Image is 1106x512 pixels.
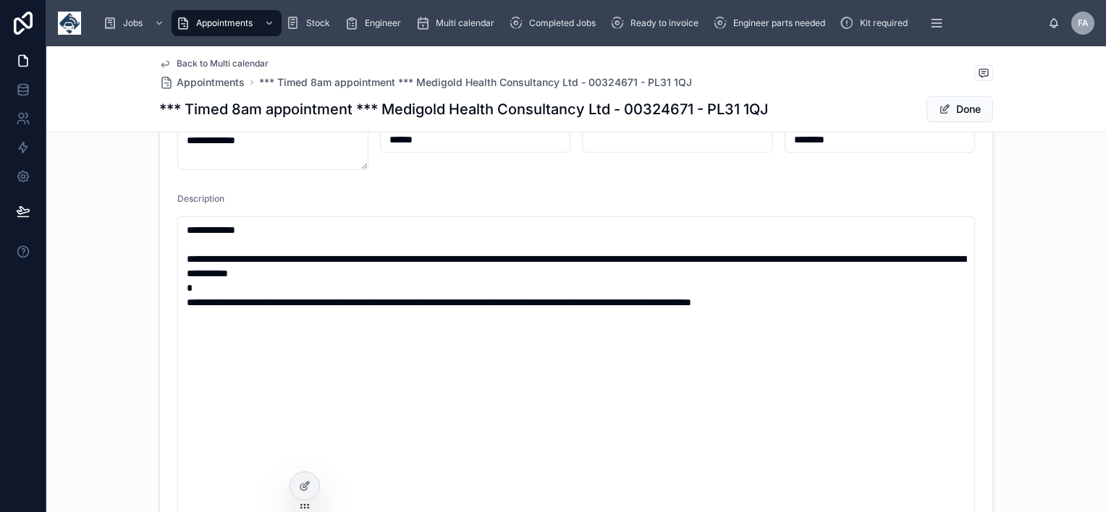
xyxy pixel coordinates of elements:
span: Kit required [860,17,908,29]
div: scrollable content [93,7,1048,39]
span: Completed Jobs [529,17,596,29]
span: Engineer [365,17,401,29]
a: Back to Multi calendar [159,58,269,69]
span: FA [1078,17,1089,29]
a: Ready to invoice [606,10,709,36]
span: Stock [306,17,330,29]
span: Ready to invoice [630,17,698,29]
a: Jobs [98,10,172,36]
h1: *** Timed 8am appointment *** Medigold Health Consultancy Ltd - 00324671 - PL31 1QJ [159,99,769,119]
a: Appointments [159,75,245,90]
span: Description [177,193,224,204]
span: Appointments [177,75,245,90]
span: Jobs [123,17,143,29]
a: Engineer parts needed [709,10,835,36]
span: Engineer parts needed [733,17,825,29]
a: *** Timed 8am appointment *** Medigold Health Consultancy Ltd - 00324671 - PL31 1QJ [259,75,692,90]
span: Back to Multi calendar [177,58,269,69]
a: Appointments [172,10,282,36]
a: Multi calendar [411,10,505,36]
a: Kit required [835,10,918,36]
a: Engineer [340,10,411,36]
span: Multi calendar [436,17,494,29]
a: Completed Jobs [505,10,606,36]
button: Done [926,96,993,122]
span: Appointments [196,17,253,29]
img: App logo [58,12,81,35]
a: Stock [282,10,340,36]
